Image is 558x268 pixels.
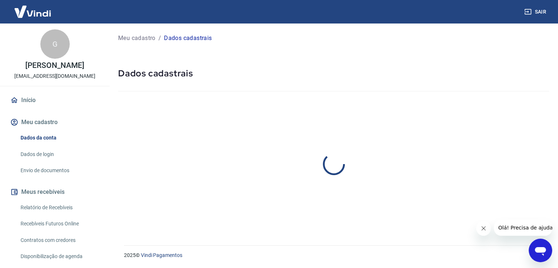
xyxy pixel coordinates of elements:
a: Relatório de Recebíveis [18,200,101,215]
a: Dados de login [18,147,101,162]
a: Dados da conta [18,130,101,145]
button: Sair [523,5,549,19]
a: Contratos com credores [18,233,101,248]
a: Recebíveis Futuros Online [18,216,101,231]
p: [PERSON_NAME] [25,62,84,69]
p: 2025 © [124,251,540,259]
h5: Dados cadastrais [118,68,549,79]
button: Meus recebíveis [9,184,101,200]
iframe: Mensagem da empresa [494,220,552,236]
a: Início [9,92,101,108]
a: Envio de documentos [18,163,101,178]
p: [EMAIL_ADDRESS][DOMAIN_NAME] [14,72,95,80]
div: G [40,29,70,59]
p: / [158,34,161,43]
span: Olá! Precisa de ajuda? [4,5,62,11]
button: Meu cadastro [9,114,101,130]
iframe: Fechar mensagem [476,221,491,236]
iframe: Botão para abrir a janela de mensagens [529,239,552,262]
a: Disponibilização de agenda [18,249,101,264]
p: Dados cadastrais [164,34,212,43]
img: Vindi [9,0,56,23]
a: Vindi Pagamentos [141,252,182,258]
a: Meu cadastro [118,34,156,43]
